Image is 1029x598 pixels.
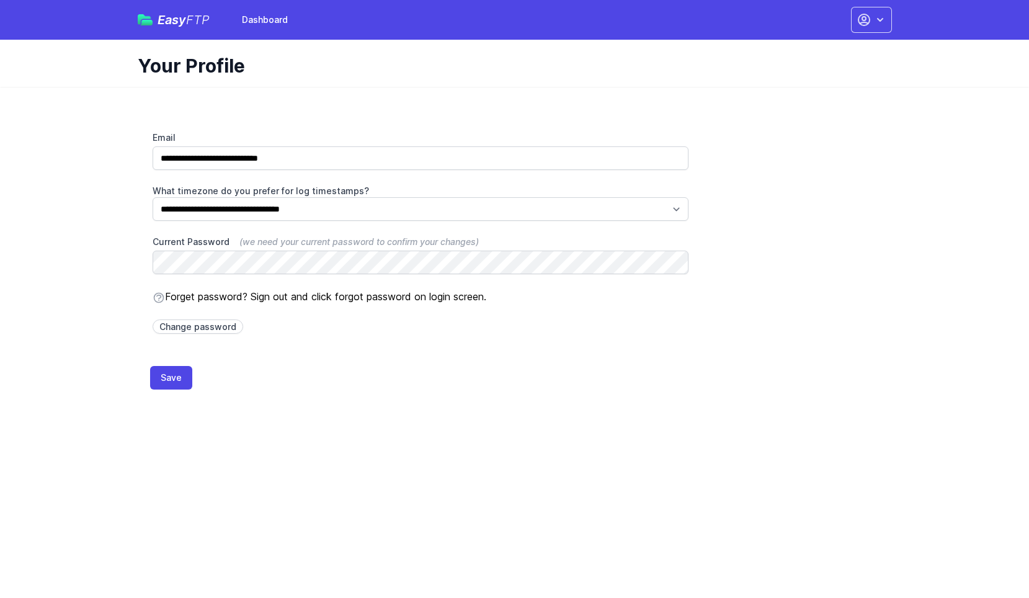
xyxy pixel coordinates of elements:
span: Easy [158,14,210,26]
label: Email [153,132,688,144]
a: Dashboard [234,9,295,31]
img: easyftp_logo.png [138,14,153,25]
button: Save [150,366,192,390]
label: What timezone do you prefer for log timestamps? [153,185,688,197]
span: (we need your current password to confirm your changes) [239,236,479,247]
label: Current Password [153,236,688,248]
span: FTP [186,12,210,27]
a: Change password [153,319,243,334]
p: Forget password? Sign out and click forgot password on login screen. [153,289,688,304]
a: EasyFTP [138,14,210,26]
h1: Your Profile [138,55,882,77]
